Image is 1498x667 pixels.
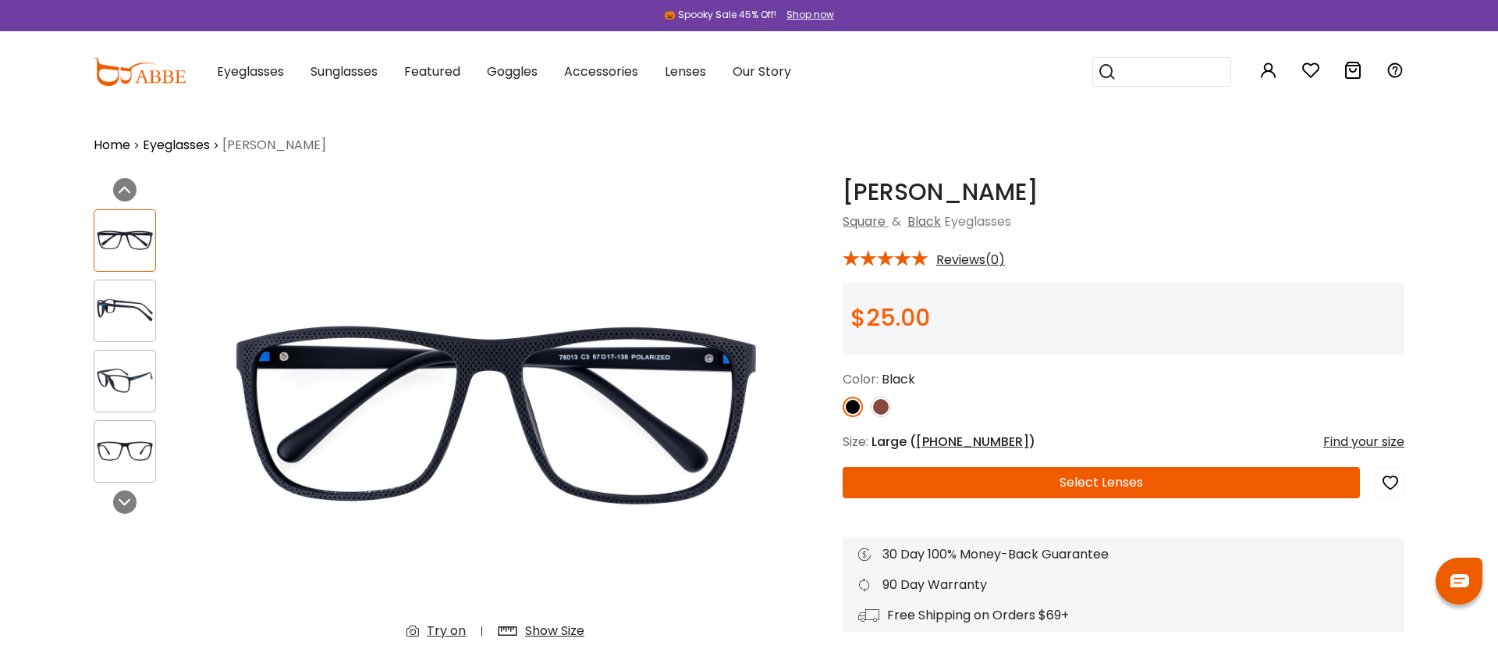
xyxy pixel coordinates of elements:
span: Eyeglasses [217,62,284,80]
img: Fearen Black TR Eyeglasses , SpringHinges , UniversalBridgeFit Frames from ABBE Glasses [211,178,780,653]
a: Black [907,212,941,230]
img: chat [1450,574,1469,587]
a: Square [843,212,886,230]
span: Accessories [564,62,638,80]
span: Large ( ) [871,433,1035,451]
h1: [PERSON_NAME] [843,178,1404,206]
span: Size: [843,433,868,451]
span: Sunglasses [311,62,378,80]
span: Color: [843,370,879,388]
span: & [889,212,904,230]
img: Fearen Black TR Eyeglasses , SpringHinges , UniversalBridgeFit Frames from ABBE Glasses [94,295,155,326]
span: Reviews(0) [936,253,1005,267]
button: Select Lenses [843,467,1360,498]
div: Free Shipping on Orders $69+ [858,606,1389,625]
div: Show Size [525,622,584,640]
img: Fearen Black TR Eyeglasses , SpringHinges , UniversalBridgeFit Frames from ABBE Glasses [94,366,155,396]
img: Fearen Black TR Eyeglasses , SpringHinges , UniversalBridgeFit Frames from ABBE Glasses [94,225,155,255]
img: abbeglasses.com [94,58,186,86]
div: Try on [427,622,466,640]
img: Fearen Black TR Eyeglasses , SpringHinges , UniversalBridgeFit Frames from ABBE Glasses [94,436,155,466]
span: Our Story [733,62,791,80]
div: 🎃 Spooky Sale 45% Off! [664,8,776,22]
a: Eyeglasses [143,136,210,155]
span: Goggles [487,62,538,80]
span: [PHONE_NUMBER] [916,433,1029,451]
span: Featured [404,62,460,80]
div: 30 Day 100% Money-Back Guarantee [858,545,1389,564]
span: Black [882,370,915,388]
a: Shop now [779,8,834,21]
div: Shop now [786,8,834,22]
span: Lenses [665,62,706,80]
span: Eyeglasses [944,212,1011,230]
div: Find your size [1323,433,1404,451]
a: Home [94,136,130,155]
span: [PERSON_NAME] [222,136,326,155]
div: 90 Day Warranty [858,576,1389,594]
span: $25.00 [850,301,930,334]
